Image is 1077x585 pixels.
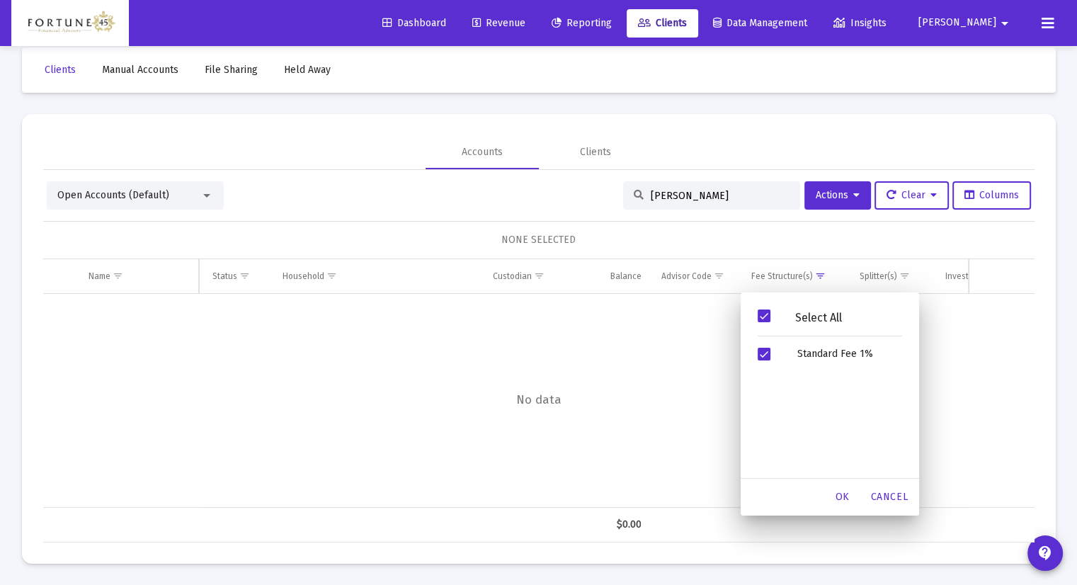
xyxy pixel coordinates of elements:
div: Custodian [493,271,532,282]
span: OK [836,491,850,503]
div: Investment Model [945,271,1013,282]
td: Column Advisor Code [651,259,741,293]
td: Column Status [203,259,273,293]
a: File Sharing [193,56,269,84]
span: Clients [45,64,76,76]
div: Accounts [462,145,503,159]
span: Dashboard [382,17,446,29]
span: Show filter options for column 'Fee Structure(s)' [815,271,826,281]
div: Advisor Code [661,271,711,282]
div: Status [212,271,237,282]
button: [PERSON_NAME] [901,8,1030,37]
span: [PERSON_NAME] [918,17,996,29]
span: Show filter options for column 'Household' [326,271,337,281]
div: $0.00 [576,518,641,532]
span: Held Away [284,64,331,76]
td: Column Name [79,259,200,293]
div: Data grid [43,259,1035,543]
span: Insights [833,17,887,29]
span: Show filter options for column 'Name' [113,271,123,281]
td: Column Investment Model [935,259,1048,293]
span: Columns [964,189,1019,201]
div: Balance [610,271,641,282]
span: Clients [638,17,687,29]
a: Held Away [273,56,342,84]
a: Insights [822,9,898,38]
td: Column Balance [566,259,651,293]
div: Fee Structure(s) [751,271,813,282]
span: Open Accounts (Default) [57,189,169,201]
span: Revenue [472,17,525,29]
a: Reporting [540,9,623,38]
div: Name [89,271,110,282]
span: Show filter options for column 'Advisor Code' [713,271,724,281]
div: Splitter(s) [860,271,897,282]
span: File Sharing [205,64,258,76]
a: Clients [33,56,87,84]
span: Show filter options for column 'Splitter(s)' [899,271,910,281]
a: Dashboard [371,9,457,38]
span: Show filter options for column 'Custodian' [534,271,545,281]
div: NONE SELECTED [55,233,1023,247]
span: Show filter options for column 'Status' [239,271,250,281]
mat-icon: arrow_drop_down [996,9,1013,38]
div: Cancel [865,484,913,510]
div: Filter options [741,292,919,516]
input: Search [651,190,790,202]
button: Columns [952,181,1031,210]
a: Clients [627,9,698,38]
img: Dashboard [22,9,118,38]
div: Standard Fee 1% [786,337,913,370]
div: Select All [770,312,867,324]
td: Column Fee Structure(s) [741,259,849,293]
td: Column Splitter(s) [850,259,936,293]
td: Column Household [273,259,483,293]
span: Manual Accounts [102,64,178,76]
span: Cancel [871,491,908,503]
span: Actions [816,189,860,201]
a: Manual Accounts [91,56,190,84]
span: Clear [887,189,937,201]
span: Reporting [552,17,612,29]
div: Clients [580,145,611,159]
span: Data Management [713,17,807,29]
a: Data Management [702,9,819,38]
button: Actions [804,181,871,210]
div: Household [283,271,324,282]
button: Clear [874,181,949,210]
mat-icon: contact_support [1037,545,1054,562]
div: OK [820,484,865,510]
td: Column Custodian [483,259,566,293]
a: Revenue [461,9,537,38]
